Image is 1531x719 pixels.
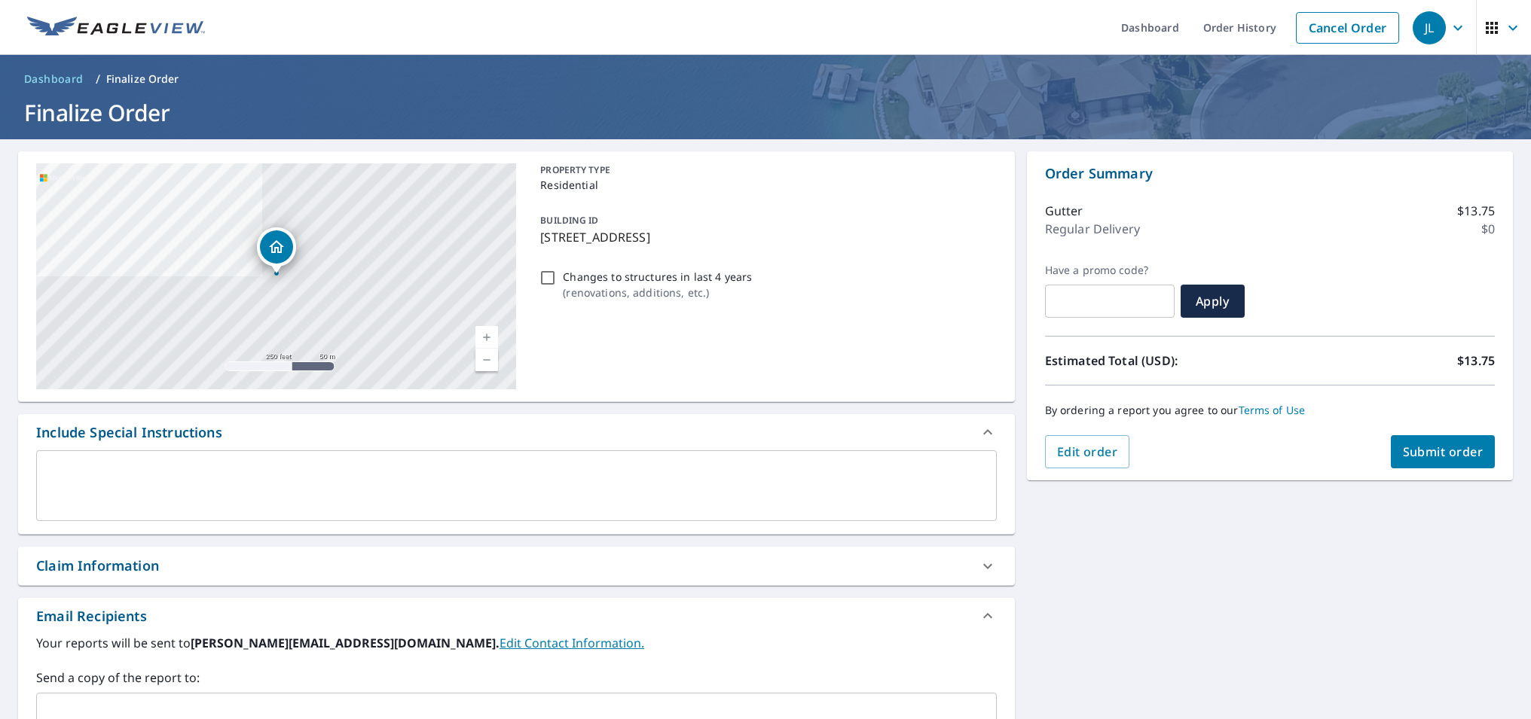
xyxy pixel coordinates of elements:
span: Submit order [1403,443,1484,460]
p: $13.75 [1457,202,1495,220]
li: / [96,70,100,88]
nav: breadcrumb [18,67,1513,91]
p: $13.75 [1457,352,1495,370]
a: EditContactInfo [500,635,644,651]
p: Changes to structures in last 4 years [563,269,752,285]
label: Have a promo code? [1045,264,1175,277]
p: Gutter [1045,202,1083,220]
b: [PERSON_NAME][EMAIL_ADDRESS][DOMAIN_NAME]. [191,635,500,651]
h1: Finalize Order [18,97,1513,128]
button: Submit order [1391,435,1496,468]
button: Apply [1181,285,1245,318]
a: Dashboard [18,67,90,91]
p: $0 [1481,220,1495,238]
p: Estimated Total (USD): [1045,352,1270,370]
img: EV Logo [27,17,205,39]
a: Current Level 17, Zoom In [475,326,498,349]
div: Claim Information [18,547,1015,585]
label: Send a copy of the report to: [36,669,997,687]
p: PROPERTY TYPE [540,163,990,177]
span: Dashboard [24,72,84,87]
p: By ordering a report you agree to our [1045,404,1495,417]
span: Edit order [1057,443,1118,460]
p: Order Summary [1045,163,1495,184]
p: [STREET_ADDRESS] [540,228,990,246]
a: Current Level 17, Zoom Out [475,349,498,371]
a: Cancel Order [1296,12,1399,44]
button: Edit order [1045,435,1130,468]
span: Apply [1193,293,1233,309]
div: Email Recipients [36,606,147,626]
p: ( renovations, additions, etc. ) [563,285,752,300]
div: Include Special Instructions [36,422,222,443]
p: Regular Delivery [1045,220,1140,238]
div: Include Special Instructions [18,414,1015,450]
div: JL [1413,11,1446,44]
div: Dropped pin, building 1, Residential property, 4101 E Joy Rd Ann Arbor, MI 48105 [257,227,296,274]
p: Residential [540,177,990,193]
div: Email Recipients [18,598,1015,634]
label: Your reports will be sent to [36,634,997,652]
p: Finalize Order [106,72,179,87]
a: Terms of Use [1239,403,1306,417]
p: BUILDING ID [540,214,598,227]
div: Claim Information [36,556,159,576]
